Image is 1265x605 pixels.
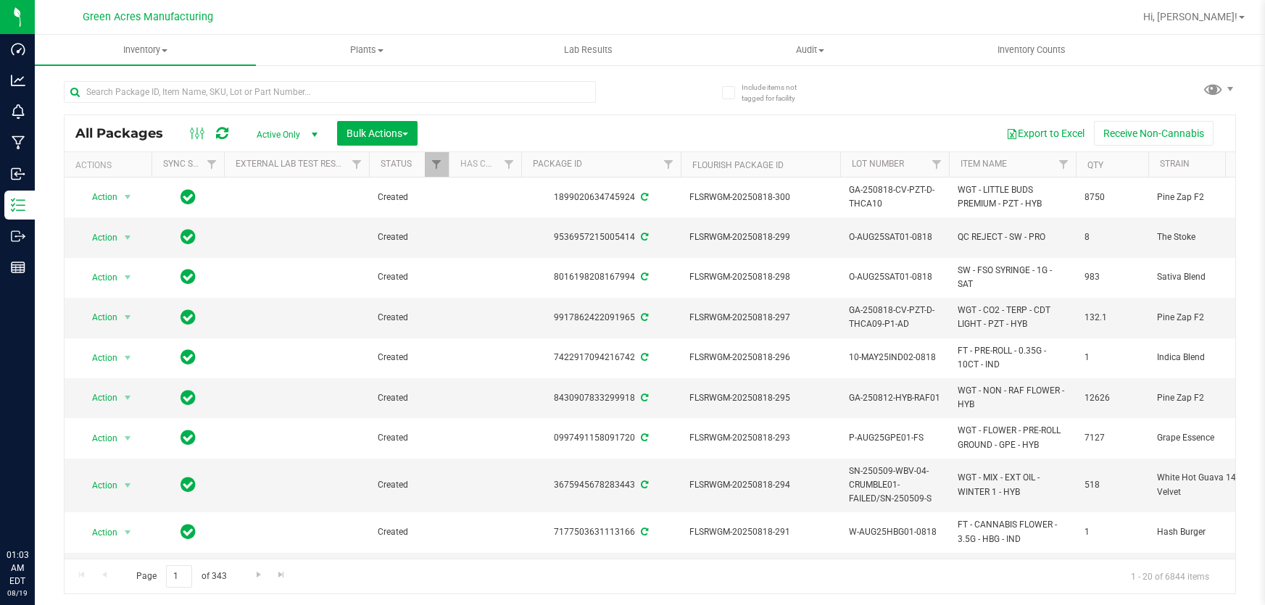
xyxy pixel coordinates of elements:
[519,191,683,204] div: 1899020634745924
[1087,160,1103,170] a: Qty
[997,121,1094,146] button: Export to Excel
[639,272,648,282] span: Sync from Compliance System
[378,311,440,325] span: Created
[7,548,28,588] p: 01:03 AM EDT
[271,565,292,585] a: Go to the last page
[1094,121,1214,146] button: Receive Non-Cannabis
[11,104,25,119] inline-svg: Monitoring
[83,11,213,23] span: Green Acres Manufacturing
[79,475,118,496] span: Action
[119,267,137,288] span: select
[958,518,1067,546] span: FT - CANNABIS FLOWER - 3.5G - HBG - IND
[1084,230,1140,244] span: 8
[742,82,814,104] span: Include items not tagged for facility
[925,152,949,177] a: Filter
[689,230,831,244] span: FLSRWGM-20250818-299
[11,73,25,88] inline-svg: Analytics
[181,347,196,367] span: In Sync
[181,267,196,287] span: In Sync
[425,152,449,177] a: Filter
[449,152,521,178] th: Has COA
[519,478,683,492] div: 3675945678283443
[639,433,648,443] span: Sync from Compliance System
[79,428,118,448] span: Action
[519,525,683,539] div: 7177503631113166
[378,230,440,244] span: Created
[519,431,683,445] div: 0997491158091720
[958,264,1067,291] span: SW - FSO SYRINGE - 1G - SAT
[236,159,349,169] a: External Lab Test Result
[11,260,25,275] inline-svg: Reports
[79,267,118,288] span: Action
[849,431,940,445] span: P-AUG25GPE01-FS
[689,270,831,284] span: FLSRWGM-20250818-298
[378,525,440,539] span: Created
[11,167,25,181] inline-svg: Inbound
[639,192,648,202] span: Sync from Compliance System
[958,304,1067,331] span: WGT - CO2 - TERP - CDT LIGHT - PZT - HYB
[689,351,831,364] span: FLSRWGM-20250818-296
[639,352,648,362] span: Sync from Compliance System
[378,351,440,364] span: Created
[1119,565,1221,587] span: 1 - 20 of 6844 items
[1084,191,1140,204] span: 8750
[119,348,137,368] span: select
[163,159,219,169] a: Sync Status
[639,232,648,242] span: Sync from Compliance System
[958,344,1067,372] span: FT - PRE-ROLL - 0.35G - 10CT - IND
[166,565,192,588] input: 1
[519,351,683,364] div: 7422917094216742
[64,81,596,103] input: Search Package ID, Item Name, SKU, Lot or Part Number...
[700,43,919,57] span: Audit
[519,230,683,244] div: 9536957215005414
[519,311,683,325] div: 9917862422091965
[689,311,831,325] span: FLSRWGM-20250818-297
[958,230,1067,244] span: QC REJECT - SW - PRO
[689,525,831,539] span: FLSRWGM-20250818-291
[519,270,683,284] div: 8016198208167994
[14,489,58,533] iframe: Resource center
[519,391,683,405] div: 8430907833299918
[849,351,940,364] span: 10-MAY25IND02-0818
[181,522,196,542] span: In Sync
[337,121,418,146] button: Bulk Actions
[347,128,408,139] span: Bulk Actions
[181,187,196,207] span: In Sync
[958,183,1067,211] span: WGT - LITTLE BUDS PREMIUM - PZT - HYB
[849,270,940,284] span: O-AUG25SAT01-0818
[639,480,648,490] span: Sync from Compliance System
[1084,351,1140,364] span: 1
[248,565,269,585] a: Go to the next page
[119,228,137,248] span: select
[256,35,477,65] a: Plants
[958,471,1067,498] span: WGT - MIX - EXT OIL - WINTER 1 - HYB
[378,191,440,204] span: Created
[200,152,224,177] a: Filter
[1084,525,1140,539] span: 1
[958,384,1067,412] span: WGT - NON - RAF FLOWER - HYB
[181,388,196,408] span: In Sync
[1143,11,1237,22] span: Hi, [PERSON_NAME]!
[689,191,831,204] span: FLSRWGM-20250818-300
[657,152,681,177] a: Filter
[181,475,196,495] span: In Sync
[961,159,1007,169] a: Item Name
[119,187,137,207] span: select
[11,135,25,150] inline-svg: Manufacturing
[958,424,1067,451] span: WGT - FLOWER - PRE-ROLL GROUND - GPE - HYB
[124,565,239,588] span: Page of 343
[544,43,632,57] span: Lab Results
[639,527,648,537] span: Sync from Compliance System
[1084,431,1140,445] span: 7127
[699,35,920,65] a: Audit
[378,431,440,445] span: Created
[1084,270,1140,284] span: 983
[119,307,137,327] span: select
[181,227,196,247] span: In Sync
[849,183,940,211] span: GA-250818-CV-PZT-D-THCA10
[978,43,1085,57] span: Inventory Counts
[119,475,137,496] span: select
[639,393,648,403] span: Sync from Compliance System
[79,228,118,248] span: Action
[11,42,25,57] inline-svg: Dashboard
